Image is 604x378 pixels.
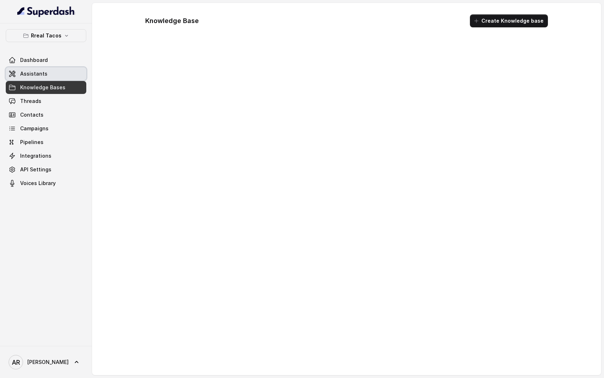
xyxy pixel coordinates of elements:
a: Contacts [6,108,86,121]
span: Knowledge Bases [20,84,65,91]
span: Dashboard [20,57,48,64]
span: Integrations [20,152,51,159]
a: Pipelines [6,136,86,149]
span: Contacts [20,111,44,118]
a: Dashboard [6,54,86,67]
span: Pipelines [20,139,44,146]
span: Threads [20,98,41,105]
a: [PERSON_NAME] [6,352,86,372]
a: Integrations [6,149,86,162]
text: AR [12,359,20,366]
span: [PERSON_NAME] [27,359,69,366]
span: Campaigns [20,125,49,132]
a: Knowledge Bases [6,81,86,94]
span: Voices Library [20,180,56,187]
a: Threads [6,95,86,108]
button: Rreal Tacos [6,29,86,42]
img: light.svg [17,6,75,17]
h1: Knowledge Base [145,15,199,27]
a: Voices Library [6,177,86,190]
p: Rreal Tacos [31,31,61,40]
span: API Settings [20,166,51,173]
span: Assistants [20,70,47,77]
a: Assistants [6,67,86,80]
a: Campaigns [6,122,86,135]
a: API Settings [6,163,86,176]
button: Create Knowledge base [470,14,548,27]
